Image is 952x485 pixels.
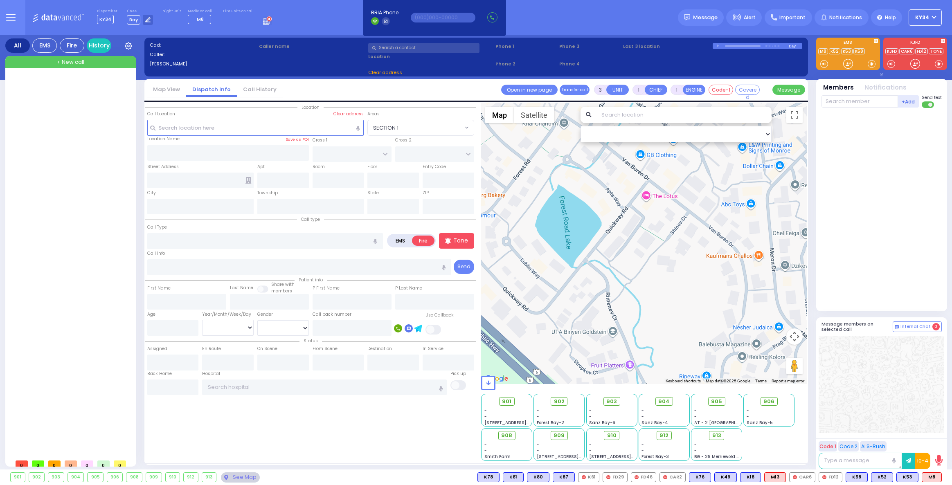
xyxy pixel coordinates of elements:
span: Send text [922,94,942,101]
label: Clear address [333,111,364,117]
span: - [484,447,487,454]
a: M8 [818,48,828,54]
span: 0 [65,460,77,467]
label: Last 3 location [623,43,713,50]
span: - [694,441,697,447]
button: Code-1 [709,85,733,95]
div: 910 [166,473,180,482]
div: See map [221,472,259,483]
label: Fire [412,236,435,246]
span: KY34 [915,14,929,21]
label: Cross 2 [395,137,412,144]
label: Call back number [313,311,351,318]
span: Other building occupants [245,177,251,184]
label: Caller name [259,43,365,50]
button: UNIT [606,85,629,95]
button: Toggle fullscreen view [786,107,803,123]
span: SECTION 1 [373,124,398,132]
a: Open in new page [501,85,558,95]
input: (000)000-00000 [411,13,475,22]
label: Apt [257,164,265,170]
span: Bay [127,15,140,25]
span: members [271,288,292,294]
img: red-radio-icon.svg [582,475,586,479]
span: 0 [97,460,110,467]
span: Status [299,338,322,344]
a: TONE [929,48,943,54]
div: FD46 [631,472,656,482]
p: Tone [453,236,468,245]
a: FD12 [915,48,928,54]
span: 912 [659,431,668,440]
label: Street Address [147,164,179,170]
span: Phone 2 [495,61,556,67]
button: Send [454,260,474,274]
input: Search hospital [202,379,446,395]
div: 905 [88,473,103,482]
button: 10-4 [915,453,930,469]
label: State [367,190,379,196]
label: Night unit [162,9,181,14]
span: 904 [658,397,670,406]
label: Use Callback [425,312,454,319]
img: red-radio-icon.svg [793,475,797,479]
span: Phone 3 [559,43,620,50]
span: Phone 4 [559,61,620,67]
span: 0 [81,460,93,467]
label: Fire units on call [223,9,254,14]
span: Phone 1 [495,43,556,50]
div: BLS [896,472,918,482]
span: Important [779,14,806,21]
div: EMS [32,38,57,53]
span: 909 [554,431,565,440]
a: Map View [147,85,186,93]
div: FD12 [819,472,842,482]
span: BG - 29 Merriewold S. [694,454,740,460]
div: All [5,38,30,53]
div: ALS [764,472,786,482]
div: K87 [553,472,575,482]
button: Drag Pegman onto the map to open Street View [786,358,803,374]
span: 0 [114,460,126,467]
div: 906 [107,473,123,482]
span: - [641,413,644,420]
label: Call Info [147,250,165,257]
button: Transfer call [560,85,590,95]
div: ALS KJ [922,472,942,482]
span: Forest Bay-2 [537,420,564,426]
span: Patient info [295,277,327,283]
button: CHIEF [645,85,667,95]
div: BLS [527,472,549,482]
label: Back Home [147,370,172,377]
div: 908 [126,473,142,482]
span: - [589,407,592,413]
div: K18 [740,472,761,482]
button: Show street map [485,107,514,123]
span: - [537,407,539,413]
img: Google [483,373,510,384]
input: Search member [821,95,898,108]
button: Covered [735,85,760,95]
img: red-radio-icon.svg [635,475,639,479]
span: 0 [48,460,61,467]
span: Sanz Bay-4 [641,420,668,426]
span: 0 [32,460,44,467]
span: SECTION 1 [367,120,474,135]
img: Logo [32,12,87,22]
span: - [694,407,697,413]
span: M8 [197,16,204,22]
label: Save as POI [286,137,309,142]
label: ZIP [423,190,429,196]
button: +Add [898,95,919,108]
span: - [694,413,697,420]
label: Age [147,311,155,318]
label: First Name [147,285,171,292]
span: - [747,407,749,413]
label: Turn off text [922,101,935,109]
small: Share with [271,281,295,287]
div: Fire [60,38,84,53]
button: Code 1 [819,441,837,451]
label: From Scene [313,346,338,352]
a: Call History [237,85,283,93]
div: BLS [846,472,868,482]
